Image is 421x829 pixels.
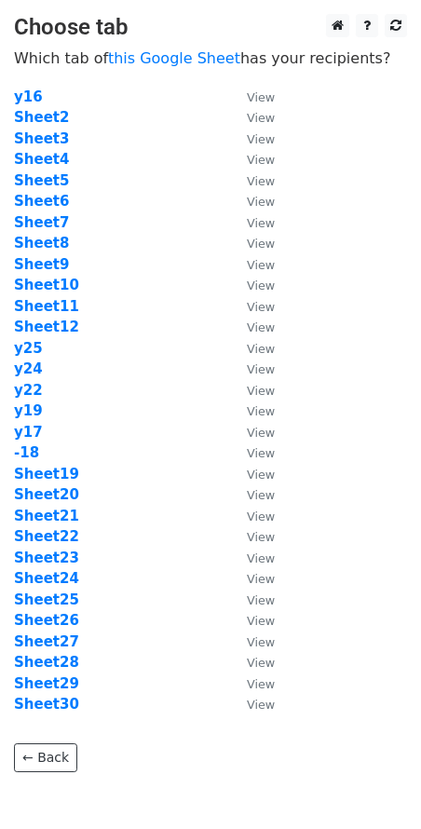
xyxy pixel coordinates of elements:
small: View [247,174,275,188]
h3: Choose tab [14,14,407,41]
a: Sheet28 [14,654,79,671]
small: View [247,677,275,691]
a: View [228,550,275,566]
a: View [228,570,275,587]
small: View [247,258,275,272]
small: View [247,446,275,460]
small: View [247,237,275,251]
a: Sheet4 [14,151,69,168]
a: Sheet11 [14,298,79,315]
a: View [228,508,275,524]
strong: Sheet9 [14,256,69,273]
small: View [247,593,275,607]
a: View [228,486,275,503]
small: View [247,635,275,649]
a: Sheet27 [14,633,79,650]
a: View [228,151,275,168]
small: View [247,132,275,146]
a: Sheet22 [14,528,79,545]
a: -18 [14,444,39,461]
a: y16 [14,88,43,105]
a: Sheet30 [14,696,79,713]
a: Sheet3 [14,130,69,147]
small: View [247,320,275,334]
p: Which tab of has your recipients? [14,48,407,68]
a: Sheet23 [14,550,79,566]
small: View [247,153,275,167]
small: View [247,342,275,356]
small: View [247,362,275,376]
a: View [228,591,275,608]
a: Sheet21 [14,508,79,524]
a: Sheet12 [14,319,79,335]
strong: Sheet24 [14,570,79,587]
strong: Sheet20 [14,486,79,503]
a: View [228,109,275,126]
a: Sheet25 [14,591,79,608]
a: y17 [14,424,43,441]
small: View [247,90,275,104]
a: View [228,654,275,671]
a: y19 [14,402,43,419]
a: View [228,340,275,357]
a: Sheet5 [14,172,69,189]
a: y22 [14,382,43,399]
a: View [228,424,275,441]
small: View [247,279,275,292]
small: View [247,384,275,398]
a: View [228,444,275,461]
a: ← Back [14,743,77,772]
small: View [247,614,275,628]
small: View [247,572,275,586]
small: View [247,510,275,523]
a: Sheet26 [14,612,79,629]
small: View [247,698,275,712]
a: View [228,193,275,210]
a: Sheet2 [14,109,69,126]
a: View [228,466,275,482]
a: View [228,277,275,293]
small: View [247,300,275,314]
a: View [228,675,275,692]
a: y24 [14,360,43,377]
small: View [247,426,275,440]
a: y25 [14,340,43,357]
small: View [247,404,275,418]
a: View [228,235,275,251]
a: View [228,172,275,189]
strong: Sheet29 [14,675,79,692]
a: Sheet6 [14,193,69,210]
small: View [247,111,275,125]
a: View [228,402,275,419]
a: Sheet19 [14,466,79,482]
small: View [247,488,275,502]
small: View [247,195,275,209]
a: Sheet7 [14,214,69,231]
small: View [247,468,275,482]
a: Sheet10 [14,277,79,293]
small: View [247,216,275,230]
a: View [228,319,275,335]
small: View [247,551,275,565]
small: View [247,530,275,544]
a: View [228,88,275,105]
